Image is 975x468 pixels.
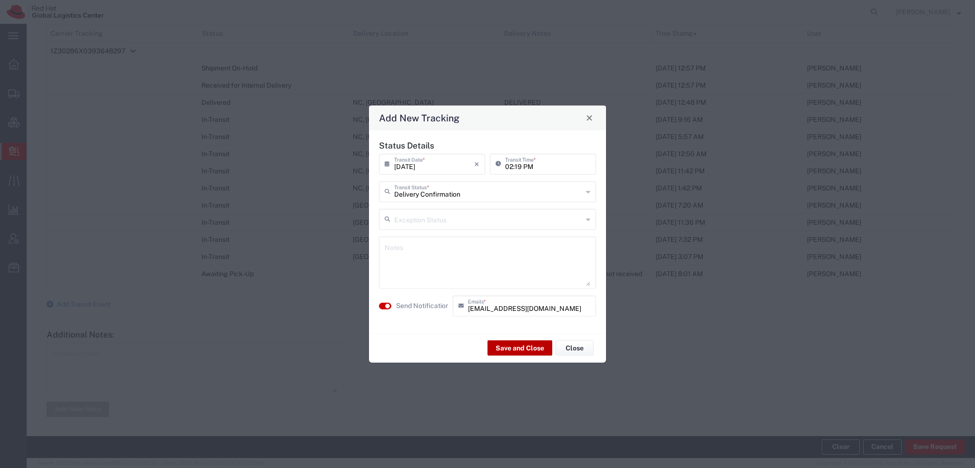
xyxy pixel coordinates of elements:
[474,156,479,171] i: ×
[396,301,448,311] agx-label: Send Notification
[583,111,596,124] button: Close
[396,301,449,311] label: Send Notification
[379,111,459,125] h4: Add New Tracking
[487,340,552,356] button: Save and Close
[556,340,594,356] button: Close
[379,140,596,150] h5: Status Details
